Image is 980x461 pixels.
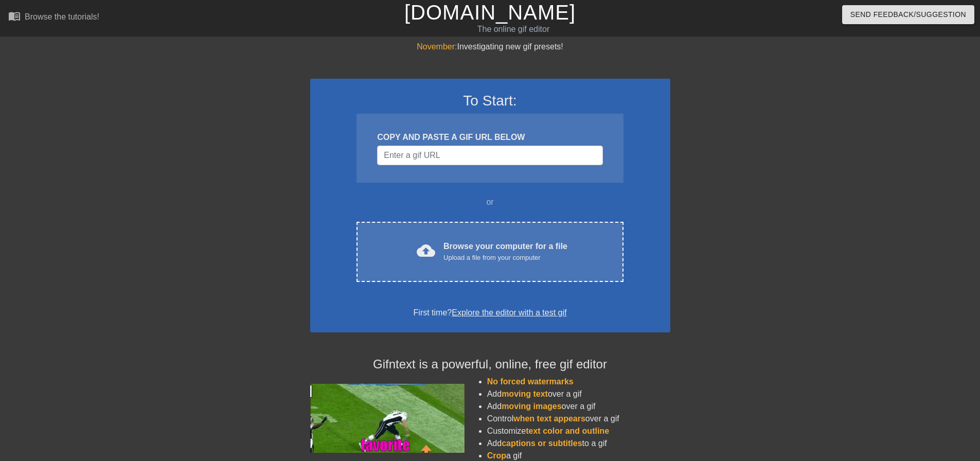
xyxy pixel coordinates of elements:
span: Send Feedback/Suggestion [850,8,966,21]
li: Add to a gif [487,437,670,450]
span: when text appears [513,414,585,423]
div: Upload a file from your computer [443,253,567,263]
input: Username [377,146,602,165]
div: The online gif editor [332,23,695,36]
h3: To Start: [324,92,657,110]
span: November: [417,42,457,51]
div: Browse your computer for a file [443,240,567,263]
li: Customize [487,425,670,437]
span: cloud_upload [417,241,435,260]
a: [DOMAIN_NAME] [404,1,576,24]
span: captions or subtitles [502,439,582,448]
span: menu_book [8,10,21,22]
img: football_small.gif [310,384,465,453]
button: Send Feedback/Suggestion [842,5,974,24]
li: Add over a gif [487,400,670,413]
div: Browse the tutorials! [25,12,99,21]
a: Browse the tutorials! [8,10,99,26]
li: Control over a gif [487,413,670,425]
li: Add over a gif [487,388,670,400]
span: moving images [502,402,561,411]
div: Investigating new gif presets! [310,41,670,53]
span: moving text [502,389,548,398]
div: First time? [324,307,657,319]
div: or [337,196,644,208]
span: Crop [487,451,506,460]
h4: Gifntext is a powerful, online, free gif editor [310,357,670,372]
a: Explore the editor with a test gif [452,308,566,317]
span: text color and outline [526,427,609,435]
div: COPY AND PASTE A GIF URL BELOW [377,131,602,144]
span: No forced watermarks [487,377,574,386]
